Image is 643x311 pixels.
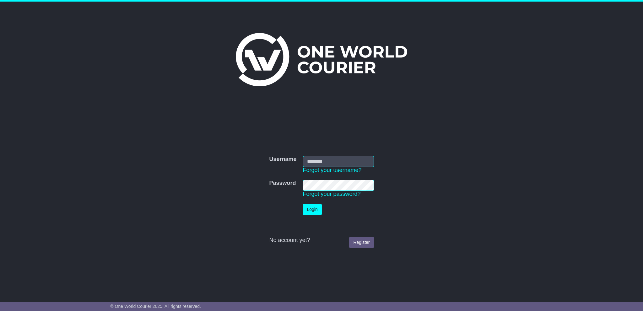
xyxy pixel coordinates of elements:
[236,33,407,86] img: One World
[269,237,374,244] div: No account yet?
[303,204,322,215] button: Login
[110,304,201,309] span: © One World Courier 2025. All rights reserved.
[349,237,374,248] a: Register
[269,156,296,163] label: Username
[269,180,296,187] label: Password
[303,167,362,173] a: Forgot your username?
[303,191,361,197] a: Forgot your password?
